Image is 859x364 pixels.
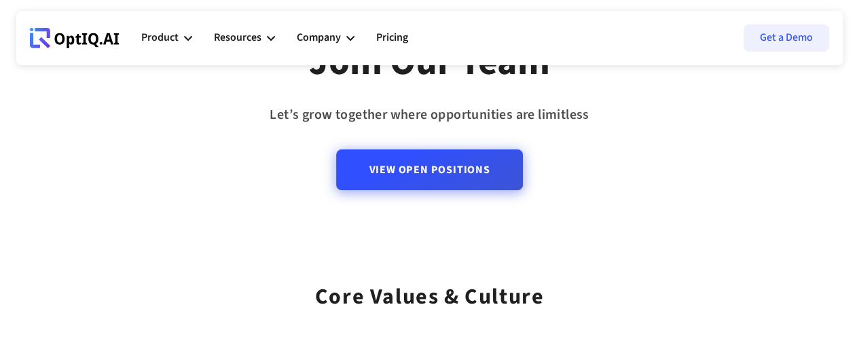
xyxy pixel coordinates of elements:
div: Resources [214,18,275,58]
a: Webflow Homepage [30,18,120,58]
div: Product [141,18,192,58]
div: Let’s grow together where opportunities are limitless [270,103,589,128]
a: Pricing [376,18,408,58]
a: View Open Positions [336,149,522,190]
a: Get a Demo [744,24,829,52]
div: Company [297,18,354,58]
div: Product [141,29,179,47]
div: Join Our Team [309,39,550,86]
div: Resources [214,29,261,47]
div: Core values & Culture [315,266,545,314]
div: Company [297,29,341,47]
